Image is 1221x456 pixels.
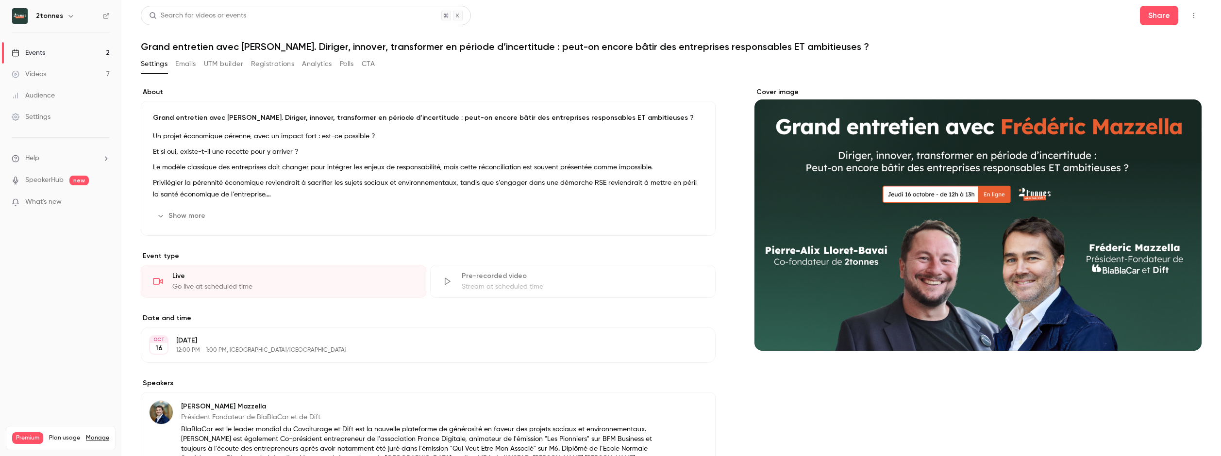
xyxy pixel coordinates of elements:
[153,162,703,173] p: Le modèle classique des entreprises doit changer pour intégrer les enjeux de responsabilité, mais...
[12,48,45,58] div: Events
[149,11,246,21] div: Search for videos or events
[86,434,109,442] a: Manage
[12,432,43,444] span: Premium
[141,378,716,388] label: Speakers
[141,251,716,261] p: Event type
[141,41,1202,52] h1: Grand entretien avec [PERSON_NAME]. Diriger, innover, transformer en période d’incertitude : peut...
[176,336,664,345] p: [DATE]
[12,8,28,24] img: 2tonnes
[155,343,163,353] p: 16
[141,265,426,298] div: LiveGo live at scheduled time
[153,146,703,158] p: Et si oui, existe-t-il une recette pour y arriver ?
[153,130,703,142] p: Un projet économique pérenne, avec un impact fort : est-ce possible ?
[340,56,354,72] button: Polls
[25,153,39,163] span: Help
[172,271,414,281] div: Live
[175,56,196,72] button: Emails
[12,153,110,163] li: help-dropdown-opener
[754,87,1202,351] section: Cover image
[1140,6,1178,25] button: Share
[204,56,243,72] button: UTM builder
[181,402,652,411] p: [PERSON_NAME] Mazzella
[153,113,703,123] p: Grand entretien avec [PERSON_NAME]. Diriger, innover, transformer en période d’incertitude : peut...
[141,56,167,72] button: Settings
[36,11,63,21] h6: 2tonnes
[150,336,167,343] div: OCT
[181,412,652,422] p: Président Fondateur de BlaBlaCar et de Dift
[176,346,664,354] p: 12:00 PM - 1:00 PM, [GEOGRAPHIC_DATA]/[GEOGRAPHIC_DATA]
[12,69,46,79] div: Videos
[12,91,55,100] div: Audience
[150,401,173,424] img: Frédéric Mazzella
[12,112,50,122] div: Settings
[141,87,716,97] label: About
[49,434,80,442] span: Plan usage
[141,313,716,323] label: Date and time
[251,56,294,72] button: Registrations
[25,175,64,185] a: SpeakerHub
[25,197,62,207] span: What's new
[754,87,1202,97] label: Cover image
[172,282,414,292] div: Go live at scheduled time
[302,56,332,72] button: Analytics
[153,208,211,224] button: Show more
[430,265,716,298] div: Pre-recorded videoStream at scheduled time
[69,176,89,185] span: new
[153,177,703,200] p: Privilégier la pérennité économique reviendrait à sacrifier les sujets sociaux et environnementau...
[98,198,110,207] iframe: Noticeable Trigger
[462,271,703,281] div: Pre-recorded video
[362,56,375,72] button: CTA
[462,282,703,292] div: Stream at scheduled time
